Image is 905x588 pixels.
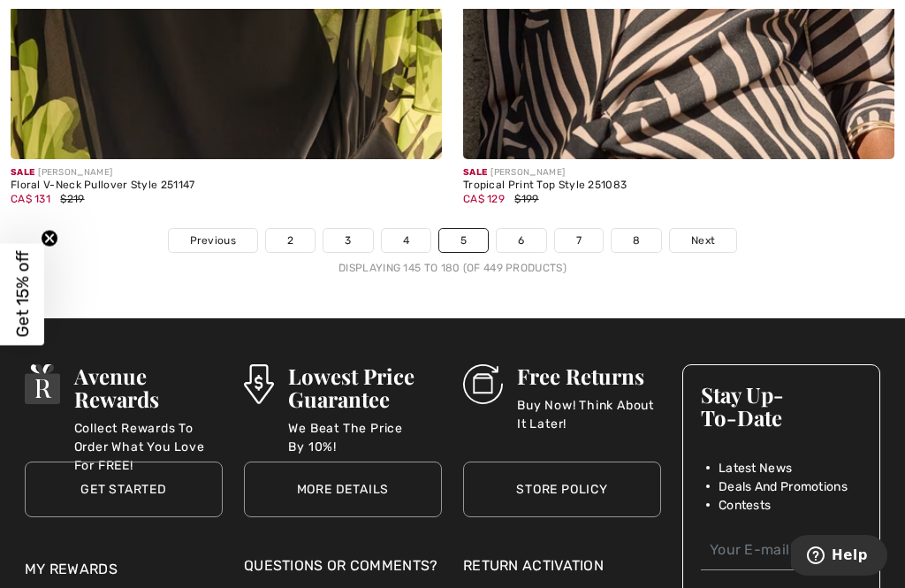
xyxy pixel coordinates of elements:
a: 7 [555,229,603,252]
span: Sale [463,167,487,178]
a: Return Activation [463,555,661,577]
a: 3 [323,229,372,252]
input: Your E-mail Address [701,531,862,570]
img: Avenue Rewards [25,364,60,404]
span: Get 15% off [12,251,33,338]
iframe: Opens a widget where you can find more information [791,535,887,579]
div: [PERSON_NAME] [11,166,442,179]
span: CA$ 129 [463,193,505,205]
a: My Rewards [25,561,118,577]
span: Previous [190,233,236,248]
div: Tropical Print Top Style 251083 [463,179,894,192]
span: CA$ 131 [11,193,50,205]
p: We Beat The Price By 10%! [288,419,442,454]
span: Deals And Promotions [719,477,848,496]
a: Next [670,229,736,252]
div: [PERSON_NAME] [463,166,894,179]
a: 8 [612,229,661,252]
a: More Details [244,462,442,517]
img: Free Returns [463,364,503,404]
img: Lowest Price Guarantee [244,364,274,404]
span: Contests [719,496,771,515]
a: Store Policy [463,462,661,517]
h3: Lowest Price Guarantee [288,364,442,410]
span: Next [691,233,715,248]
a: 4 [382,229,430,252]
p: Collect Rewards To Order What You Love For FREE! [74,419,223,454]
a: Get Started [25,462,223,517]
span: $199 [514,193,538,205]
p: Buy Now! Think About It Later! [517,396,661,431]
div: Floral V-Neck Pullover Style 251147 [11,179,442,192]
h3: Free Returns [517,364,661,387]
a: 6 [497,229,545,252]
span: $219 [60,193,84,205]
a: Previous [169,229,257,252]
button: Close teaser [41,229,58,247]
span: Sale [11,167,34,178]
span: Latest News [719,459,792,477]
div: Questions or Comments? [244,555,442,585]
a: 5 [439,229,488,252]
a: 2 [266,229,315,252]
h3: Avenue Rewards [74,364,223,410]
h3: Stay Up-To-Date [701,383,862,429]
